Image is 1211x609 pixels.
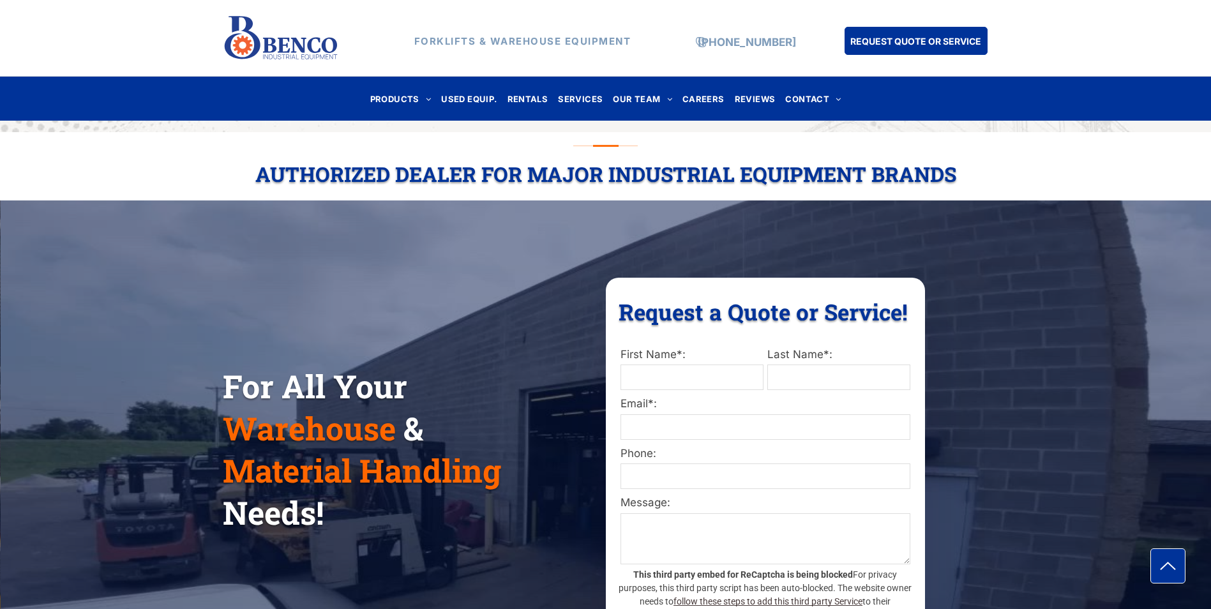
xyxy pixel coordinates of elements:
[223,365,407,407] span: For All Your
[619,297,908,326] span: Request a Quote or Service!
[436,90,502,107] a: USED EQUIP.
[621,495,910,511] label: Message:
[502,90,553,107] a: RENTALS
[553,90,608,107] a: SERVICES
[255,160,956,188] span: Authorized Dealer For Major Industrial Equipment Brands
[677,90,730,107] a: CAREERS
[403,407,423,449] span: &
[850,29,981,53] span: REQUEST QUOTE OR SERVICE
[621,347,763,363] label: First Name*:
[780,90,846,107] a: CONTACT
[767,347,910,363] label: Last Name*:
[673,596,862,606] a: follow these steps to add this third party Service
[365,90,437,107] a: PRODUCTS
[223,492,324,534] span: Needs!
[845,27,988,55] a: REQUEST QUOTE OR SERVICE
[633,569,853,580] strong: This third party embed for ReCaptcha is being blocked
[608,90,677,107] a: OUR TEAM
[414,35,631,47] strong: FORKLIFTS & WAREHOUSE EQUIPMENT
[223,407,396,449] span: Warehouse
[621,446,910,462] label: Phone:
[621,396,910,412] label: Email*:
[223,449,501,492] span: Material Handling
[730,90,781,107] a: REVIEWS
[698,36,796,49] a: [PHONE_NUMBER]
